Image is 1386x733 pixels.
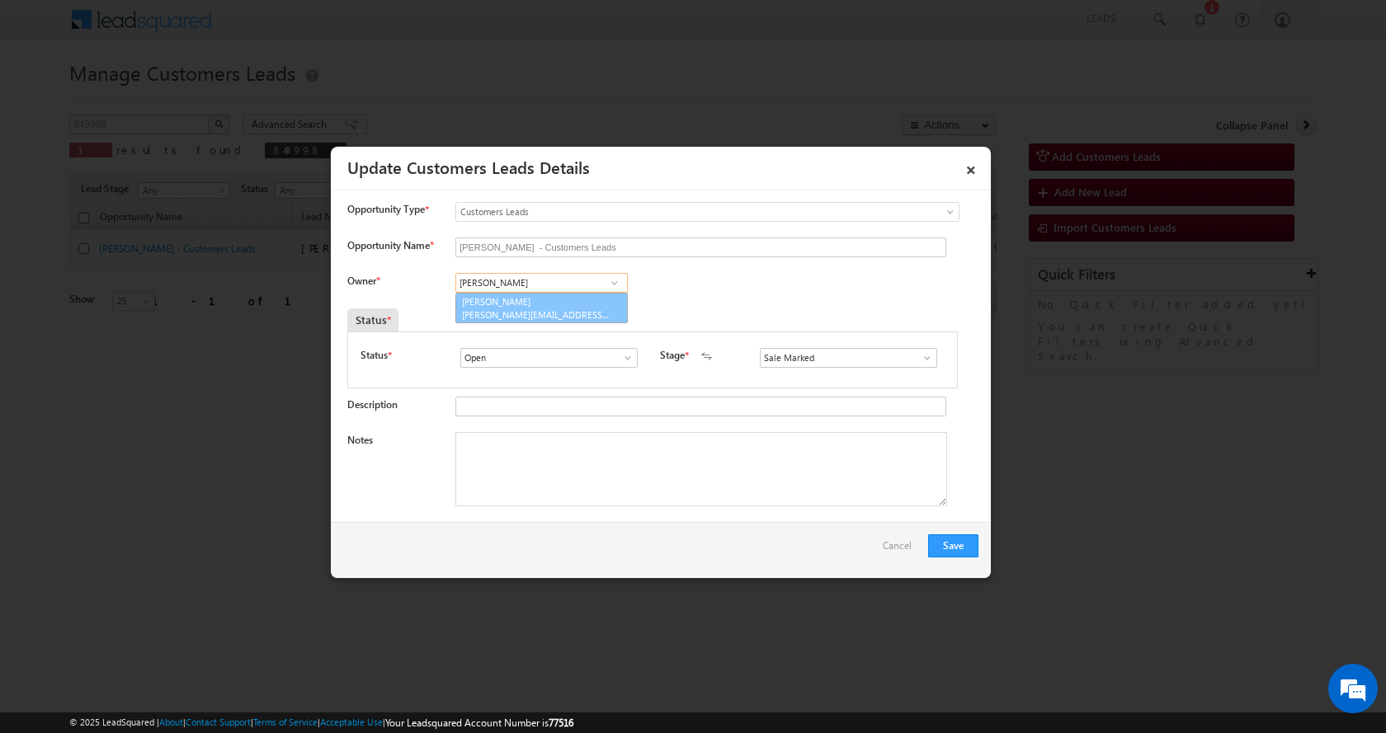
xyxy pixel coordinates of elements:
[347,434,373,446] label: Notes
[604,275,625,291] a: Show All Items
[456,204,892,219] span: Customers Leads
[883,534,920,566] a: Cancel
[347,308,398,331] div: Status
[69,715,573,731] span: © 2025 LeadSquared | | | | |
[455,293,628,324] a: [PERSON_NAME]
[613,350,634,366] a: Show All Items
[385,717,573,729] span: Your Leadsquared Account Number is
[253,717,318,727] a: Terms of Service
[186,717,251,727] a: Contact Support
[549,717,573,729] span: 77516
[347,202,425,217] span: Opportunity Type
[660,348,685,363] label: Stage
[320,717,383,727] a: Acceptable Use
[347,398,398,411] label: Description
[460,348,638,368] input: Type to Search
[760,348,937,368] input: Type to Search
[361,348,388,363] label: Status
[347,275,379,287] label: Owner
[928,534,978,557] button: Save
[912,350,933,366] a: Show All Items
[455,273,628,293] input: Type to Search
[462,308,610,321] span: [PERSON_NAME][EMAIL_ADDRESS][DOMAIN_NAME]
[159,717,183,727] a: About
[347,155,590,178] a: Update Customers Leads Details
[957,153,985,181] a: ×
[347,239,433,251] label: Opportunity Name
[455,202,959,222] a: Customers Leads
